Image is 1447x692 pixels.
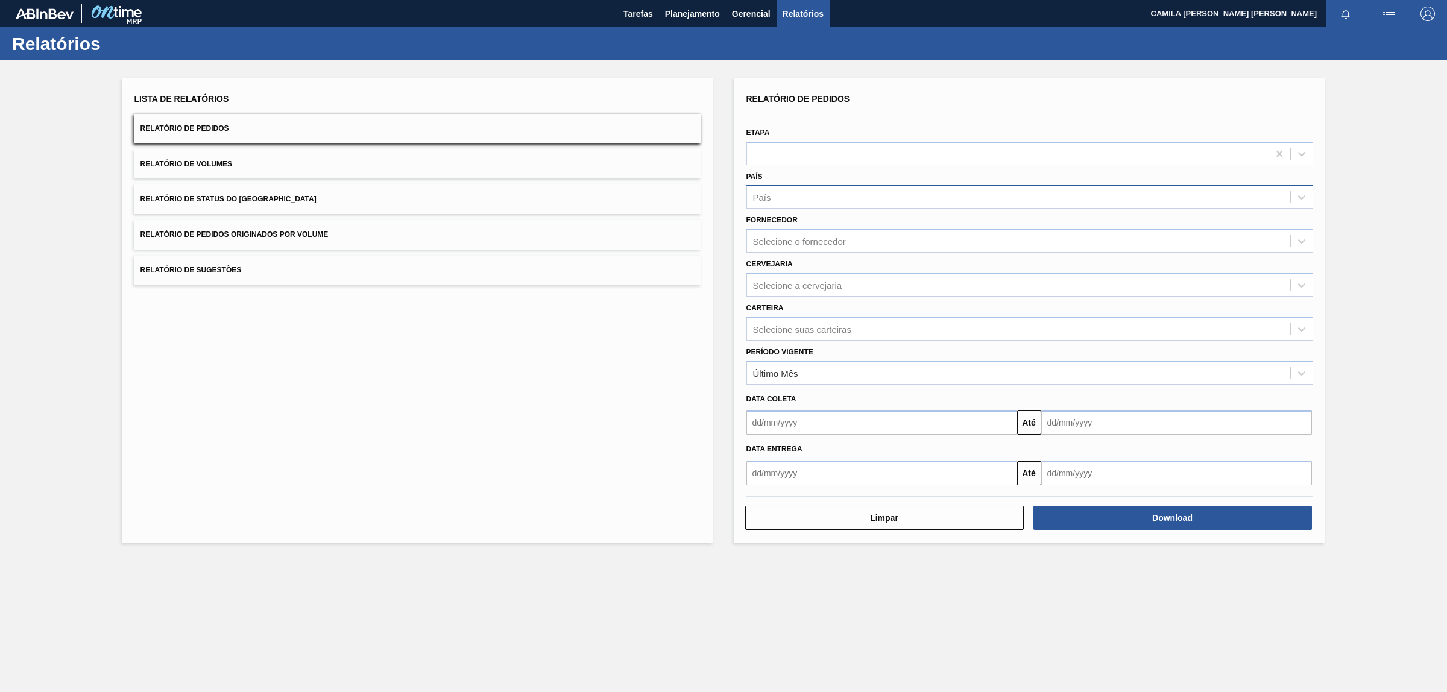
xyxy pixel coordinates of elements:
[746,172,763,181] label: País
[746,445,802,453] span: Data entrega
[12,37,226,51] h1: Relatórios
[1041,461,1312,485] input: dd/mm/yyyy
[746,260,793,268] label: Cervejaria
[140,124,229,133] span: Relatório de Pedidos
[746,410,1017,435] input: dd/mm/yyyy
[753,236,846,247] div: Selecione o fornecedor
[1017,461,1041,485] button: Até
[1017,410,1041,435] button: Até
[753,368,798,378] div: Último Mês
[746,348,813,356] label: Período Vigente
[140,266,242,274] span: Relatório de Sugestões
[140,195,317,203] span: Relatório de Status do [GEOGRAPHIC_DATA]
[1420,7,1435,21] img: Logout
[1326,5,1365,22] button: Notificações
[746,216,798,224] label: Fornecedor
[745,506,1024,530] button: Limpar
[1041,410,1312,435] input: dd/mm/yyyy
[134,220,701,250] button: Relatório de Pedidos Originados por Volume
[134,114,701,143] button: Relatório de Pedidos
[16,8,74,19] img: TNhmsLtSVTkK8tSr43FrP2fwEKptu5GPRR3wAAAABJRU5ErkJggg==
[134,94,229,104] span: Lista de Relatórios
[753,192,771,203] div: País
[134,184,701,214] button: Relatório de Status do [GEOGRAPHIC_DATA]
[134,256,701,285] button: Relatório de Sugestões
[732,7,771,21] span: Gerencial
[623,7,653,21] span: Tarefas
[134,149,701,179] button: Relatório de Volumes
[753,280,842,290] div: Selecione a cervejaria
[753,324,851,334] div: Selecione suas carteiras
[140,160,232,168] span: Relatório de Volumes
[746,461,1017,485] input: dd/mm/yyyy
[1382,7,1396,21] img: userActions
[746,304,784,312] label: Carteira
[665,7,720,21] span: Planejamento
[140,230,329,239] span: Relatório de Pedidos Originados por Volume
[1033,506,1312,530] button: Download
[746,94,850,104] span: Relatório de Pedidos
[746,395,796,403] span: Data coleta
[783,7,824,21] span: Relatórios
[746,128,770,137] label: Etapa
